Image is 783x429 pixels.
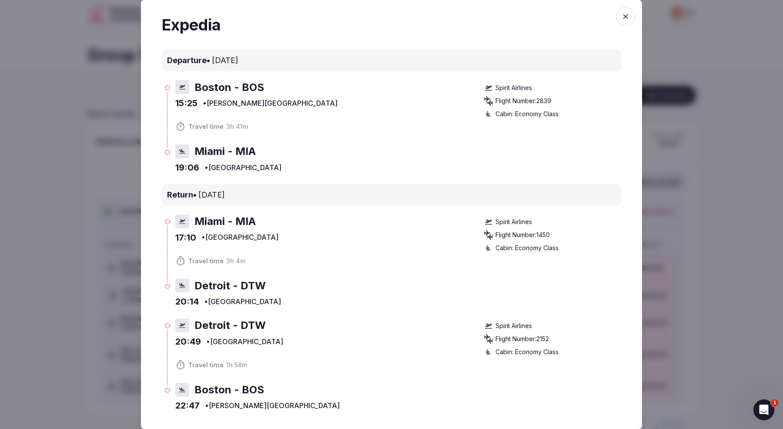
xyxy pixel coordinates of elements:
[201,232,278,242] span: • [GEOGRAPHIC_DATA]
[188,257,224,265] span: Travel time
[114,293,147,299] span: Messages
[162,184,621,205] div: return •
[483,348,621,356] div: Cabin: Economy Class
[204,163,281,172] span: • [GEOGRAPHIC_DATA]
[162,50,621,71] div: departure •
[483,110,621,118] div: Cabin: Economy Class
[226,122,248,131] span: 3h 41m
[771,399,778,406] span: 1
[204,297,281,306] span: • [GEOGRAPHIC_DATA]
[29,31,501,38] span: Hello 👋 How can I assist you [DATE]? To help get you the right support, could you let us know whi...
[483,244,621,252] div: Cabin: Economy Class
[175,399,200,412] span: 22:47
[175,231,196,244] span: 17:10
[483,96,621,106] div: Flight Number: 2839
[194,382,264,397] span: Boston - BOS
[205,401,340,410] span: • [PERSON_NAME][GEOGRAPHIC_DATA]
[29,39,80,48] div: [DOMAIN_NAME]
[175,97,197,109] span: 15:25
[483,84,621,92] div: Spirit Airlines
[188,122,224,131] span: Travel time
[226,361,247,369] span: 1h 58m
[194,278,266,293] span: Detroit - DTW
[194,214,256,229] span: Miami - MIA
[198,190,225,199] span: [DATE]
[212,56,238,65] span: [DATE]
[483,218,621,226] div: Spirit Airlines
[162,14,621,36] div: Expedia
[483,322,621,330] div: Spirit Airlines
[483,230,621,240] div: Flight Number: 1450
[175,335,201,348] span: 20:49
[226,257,245,265] span: 3h 4m
[34,293,52,299] span: Home
[87,271,174,306] button: Messages
[188,361,224,369] span: Travel time
[483,334,621,344] div: Flight Number: 2152
[9,36,20,46] img: Matt avatar
[153,3,168,19] div: Close
[753,399,774,420] iframe: Intercom live chat
[203,98,338,108] span: • [PERSON_NAME][GEOGRAPHIC_DATA]
[175,295,199,308] span: 20:14
[206,337,283,346] span: • [GEOGRAPHIC_DATA]
[194,144,256,159] span: Miami - MIA
[48,245,127,262] button: Ask a question
[194,80,264,95] span: Boston - BOS
[194,318,266,333] span: Detroit - DTW
[81,39,112,48] div: • 12m ago
[175,161,199,174] span: 19:06
[64,4,111,19] h1: Messages
[16,36,26,46] img: ilanna avatar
